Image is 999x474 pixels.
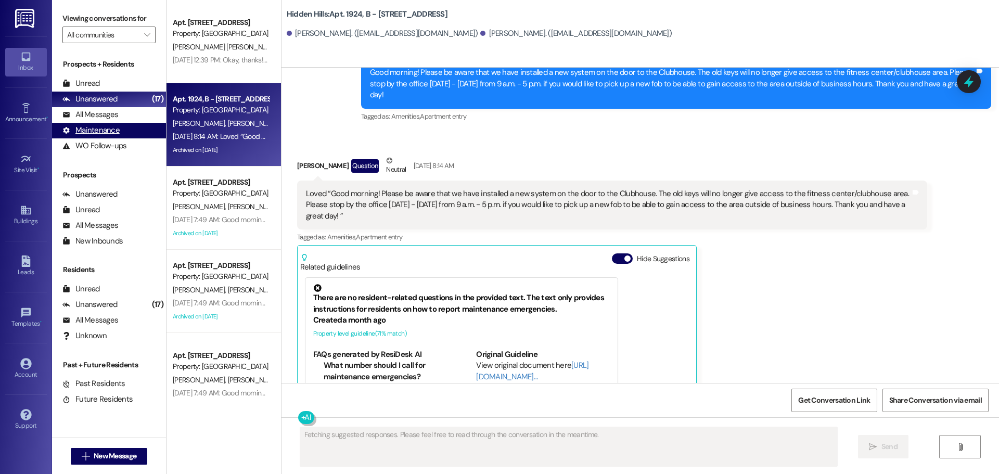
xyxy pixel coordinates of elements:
[300,253,361,273] div: Related guidelines
[476,360,610,382] div: View original document here
[172,144,270,157] div: Archived on [DATE]
[5,252,47,280] a: Leads
[173,375,228,385] span: [PERSON_NAME]
[149,91,166,107] div: (17)
[637,253,689,264] label: Hide Suggestions
[94,451,136,462] span: New Message
[227,285,279,294] span: [PERSON_NAME]
[52,360,166,370] div: Past + Future Residents
[306,188,911,222] div: Loved “Good morning! Please be aware that we have installed a new system on the door to the Clubh...
[300,427,837,466] textarea: Fetching suggested responses. Please feel free to read through the conversation in the meantime.
[67,27,139,43] input: All communities
[5,150,47,178] a: Site Visit •
[480,28,672,39] div: [PERSON_NAME]. ([EMAIL_ADDRESS][DOMAIN_NAME])
[71,448,148,465] button: New Message
[287,9,447,20] b: Hidden Hills: Apt. 1924, B - [STREET_ADDRESS]
[40,318,42,326] span: •
[5,201,47,229] a: Buildings
[297,229,927,245] div: Tagged as:
[62,299,118,310] div: Unanswered
[227,375,279,385] span: [PERSON_NAME]
[173,28,269,39] div: Property: [GEOGRAPHIC_DATA]
[37,165,39,172] span: •
[173,350,269,361] div: Apt. [STREET_ADDRESS]
[173,271,269,282] div: Property: [GEOGRAPHIC_DATA]
[327,233,356,241] span: Amenities ,
[173,119,228,128] span: [PERSON_NAME]
[384,155,408,177] div: Neutral
[313,315,610,326] div: Created a month ago
[52,59,166,70] div: Prospects + Residents
[356,233,402,241] span: Apartment entry
[476,360,588,381] a: [URL][DOMAIN_NAME]…
[62,78,100,89] div: Unread
[62,284,100,294] div: Unread
[52,264,166,275] div: Residents
[391,112,420,121] span: Amenities ,
[313,328,610,339] div: Property level guideline ( 71 % match)
[370,67,975,100] div: Good morning! Please be aware that we have installed a new system on the door to the Clubhouse. T...
[411,160,454,171] div: [DATE] 8:14 AM
[62,10,156,27] label: Viewing conversations for
[173,42,278,52] span: [PERSON_NAME] [PERSON_NAME]
[173,55,329,65] div: [DATE] 12:39 PM: Okay, thanks! Have a good day too
[869,443,877,451] i: 
[287,28,478,39] div: [PERSON_NAME]. ([EMAIL_ADDRESS][DOMAIN_NAME])
[46,114,48,121] span: •
[144,31,150,39] i: 
[62,140,126,151] div: WO Follow-ups
[798,395,870,406] span: Get Conversation Link
[52,170,166,181] div: Prospects
[297,155,927,181] div: [PERSON_NAME]
[324,360,447,382] li: What number should I call for maintenance emergencies?
[62,125,120,136] div: Maintenance
[227,119,279,128] span: [PERSON_NAME]
[313,349,421,360] b: FAQs generated by ResiDesk AI
[881,441,898,452] span: Send
[62,236,123,247] div: New Inbounds
[62,220,118,231] div: All Messages
[173,285,228,294] span: [PERSON_NAME]
[882,389,989,412] button: Share Conversation via email
[173,105,269,116] div: Property: [GEOGRAPHIC_DATA]
[476,349,537,360] b: Original Guideline
[227,202,279,211] span: [PERSON_NAME]
[889,395,982,406] span: Share Conversation via email
[149,297,166,313] div: (17)
[173,260,269,271] div: Apt. [STREET_ADDRESS]
[15,9,36,28] img: ResiDesk Logo
[62,204,100,215] div: Unread
[956,443,964,451] i: 
[420,112,466,121] span: Apartment entry
[173,17,269,28] div: Apt. [STREET_ADDRESS]
[62,330,107,341] div: Unknown
[62,315,118,326] div: All Messages
[5,48,47,76] a: Inbox
[173,361,269,372] div: Property: [GEOGRAPHIC_DATA]
[82,452,89,460] i: 
[62,378,125,389] div: Past Residents
[173,202,228,211] span: [PERSON_NAME]
[62,109,118,120] div: All Messages
[172,310,270,323] div: Archived on [DATE]
[5,304,47,332] a: Templates •
[351,159,379,172] div: Question
[173,177,269,188] div: Apt. [STREET_ADDRESS]
[62,94,118,105] div: Unanswered
[173,94,269,105] div: Apt. 1924, B - [STREET_ADDRESS]
[361,109,991,124] div: Tagged as:
[791,389,877,412] button: Get Conversation Link
[173,188,269,199] div: Property: [GEOGRAPHIC_DATA]
[62,394,133,405] div: Future Residents
[5,406,47,434] a: Support
[62,189,118,200] div: Unanswered
[313,284,610,315] div: There are no resident-related questions in the provided text. The text only provides instructions...
[858,435,908,458] button: Send
[5,355,47,383] a: Account
[172,227,270,240] div: Archived on [DATE]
